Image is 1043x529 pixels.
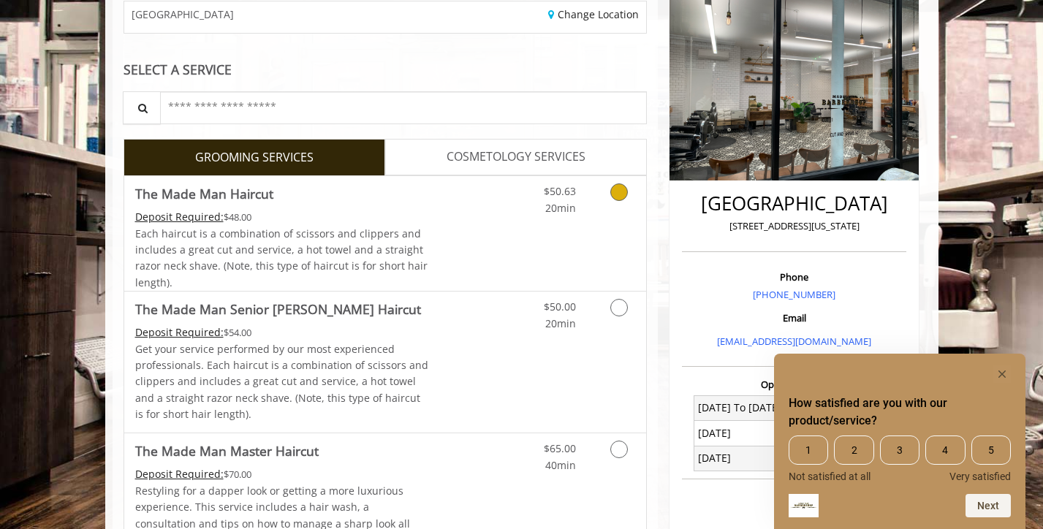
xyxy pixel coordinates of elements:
[135,210,224,224] span: This service needs some Advance to be paid before we block your appointment
[694,421,794,446] td: [DATE]
[544,300,576,313] span: $50.00
[123,91,161,124] button: Service Search
[135,183,273,204] b: The Made Man Haircut
[135,299,421,319] b: The Made Man Senior [PERSON_NAME] Haircut
[789,435,828,465] span: 1
[548,7,639,21] a: Change Location
[694,395,794,420] td: [DATE] To [DATE]
[789,365,1011,517] div: How satisfied are you with our product/service? Select an option from 1 to 5, with 1 being Not sa...
[135,466,429,482] div: $70.00
[135,467,224,481] span: This service needs some Advance to be paid before we block your appointment
[686,218,903,234] p: [STREET_ADDRESS][US_STATE]
[971,435,1011,465] span: 5
[789,471,871,482] span: Not satisfied at all
[195,148,314,167] span: GROOMING SERVICES
[789,435,1011,482] div: How satisfied are you with our product/service? Select an option from 1 to 5, with 1 being Not sa...
[447,148,585,167] span: COSMETOLOGY SERVICES
[132,9,234,20] span: [GEOGRAPHIC_DATA]
[686,272,903,282] h3: Phone
[694,446,794,471] td: [DATE]
[949,471,1011,482] span: Very satisfied
[544,184,576,198] span: $50.63
[545,458,576,472] span: 40min
[993,365,1011,383] button: Hide survey
[135,227,428,289] span: Each haircut is a combination of scissors and clippers and includes a great cut and service, a ho...
[789,395,1011,430] h2: How satisfied are you with our product/service? Select an option from 1 to 5, with 1 being Not sa...
[686,313,903,323] h3: Email
[834,435,873,465] span: 2
[135,441,319,461] b: The Made Man Master Haircut
[682,379,906,389] h3: Opening Hours
[135,341,429,423] p: Get your service performed by our most experienced professionals. Each haircut is a combination o...
[124,63,648,77] div: SELECT A SERVICE
[545,316,576,330] span: 20min
[717,335,871,348] a: [EMAIL_ADDRESS][DOMAIN_NAME]
[135,324,429,340] div: $54.00
[880,435,919,465] span: 3
[966,494,1011,517] button: Next question
[925,435,965,465] span: 4
[135,325,224,339] span: This service needs some Advance to be paid before we block your appointment
[686,193,903,214] h2: [GEOGRAPHIC_DATA]
[753,288,835,301] a: [PHONE_NUMBER]
[544,441,576,455] span: $65.00
[135,209,429,225] div: $48.00
[545,201,576,215] span: 20min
